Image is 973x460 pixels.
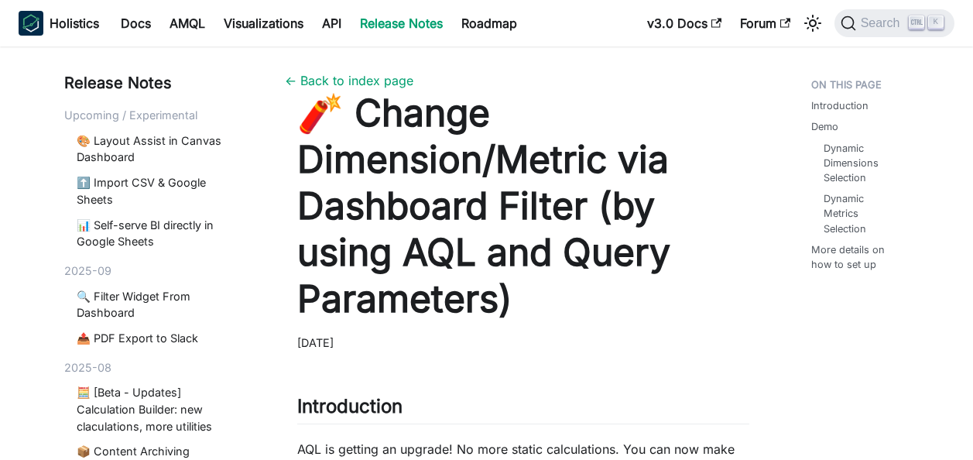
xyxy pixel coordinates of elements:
a: AMQL [160,11,214,36]
a: More details on how to set up [811,242,903,272]
a: 📦 Content Archiving [77,443,242,460]
kbd: K [928,15,944,29]
h2: Introduction [297,395,750,424]
a: 🎨 Layout Assist in Canvas Dashboard [77,132,242,166]
img: Holistics [19,11,43,36]
a: Dynamic Dimensions Selection [824,141,896,186]
div: Release Notes [64,71,248,94]
time: [DATE] [297,336,334,349]
a: Forum [731,11,800,36]
a: Demo [811,119,838,134]
a: 🧮 [Beta - Updates] Calculation Builder: new claculations, more utilities [77,384,242,434]
a: API [313,11,351,36]
span: Search [856,16,910,30]
a: Release Notes [351,11,452,36]
button: Switch between dark and light mode (currently light mode) [800,11,825,36]
a: Docs [111,11,160,36]
a: 📊 Self-serve BI directly in Google Sheets [77,217,242,250]
a: v3.0 Docs [638,11,731,36]
a: Roadmap [452,11,526,36]
div: 2025-08 [64,359,248,376]
a: ← Back to index page [285,73,413,88]
a: 📤 PDF Export to Slack [77,330,242,347]
a: Visualizations [214,11,313,36]
a: 🔍 Filter Widget From Dashboard [77,288,242,321]
a: Dynamic Metrics Selection [824,191,896,236]
div: 2025-09 [64,263,248,280]
nav: Blog recent posts navigation [64,71,248,460]
a: HolisticsHolistics [19,11,99,36]
a: Introduction [811,98,869,113]
div: Upcoming / Experimental [64,107,248,124]
b: Holistics [50,14,99,33]
a: ⬆️ Import CSV & Google Sheets [77,174,242,208]
button: Search (Ctrl+K) [834,9,954,37]
h1: 🧨 Change Dimension/Metric via Dashboard Filter (by using AQL and Query Parameters) [297,90,750,322]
